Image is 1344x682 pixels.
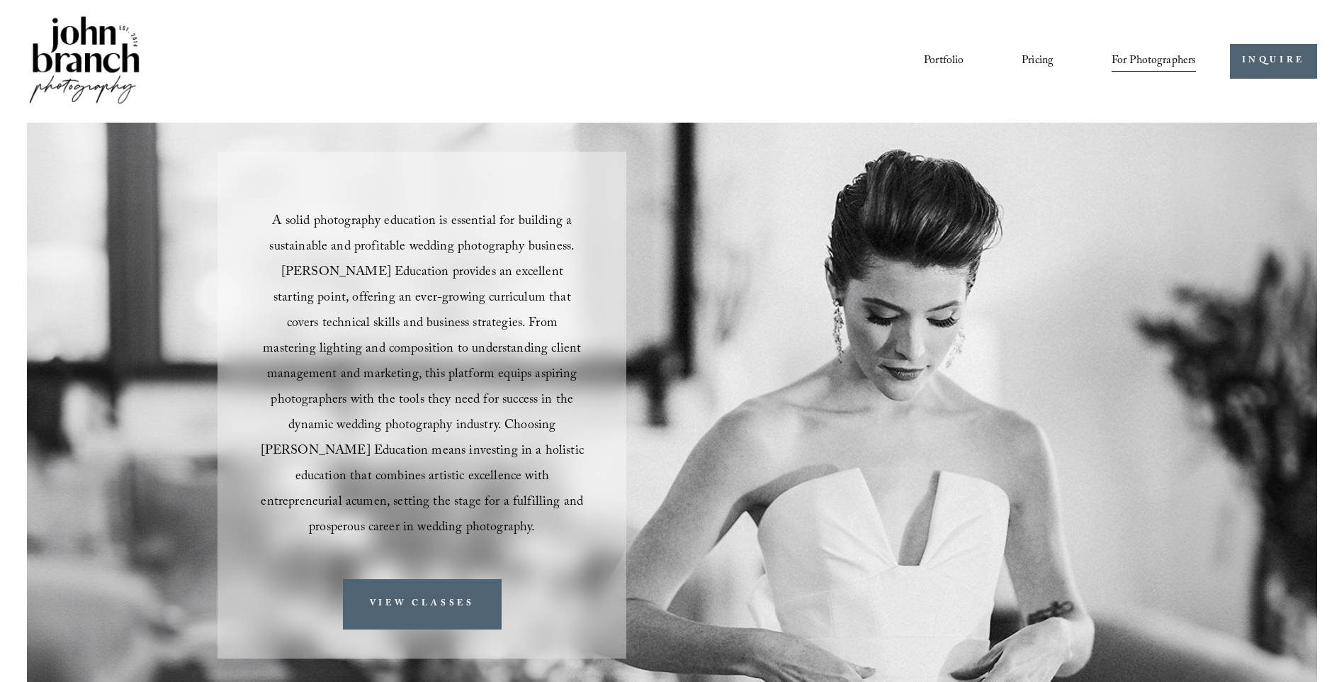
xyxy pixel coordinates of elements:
a: Portfolio [924,49,964,73]
span: A solid photography education is essential for building a sustainable and profitable wedding phot... [261,211,587,540]
a: VIEW CLASSES [343,579,502,630]
a: Pricing [1022,49,1054,73]
a: folder dropdown [1112,49,1197,73]
span: For Photographers [1112,50,1197,72]
img: John Branch IV Photography [27,13,142,109]
a: INQUIRE [1230,44,1317,79]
